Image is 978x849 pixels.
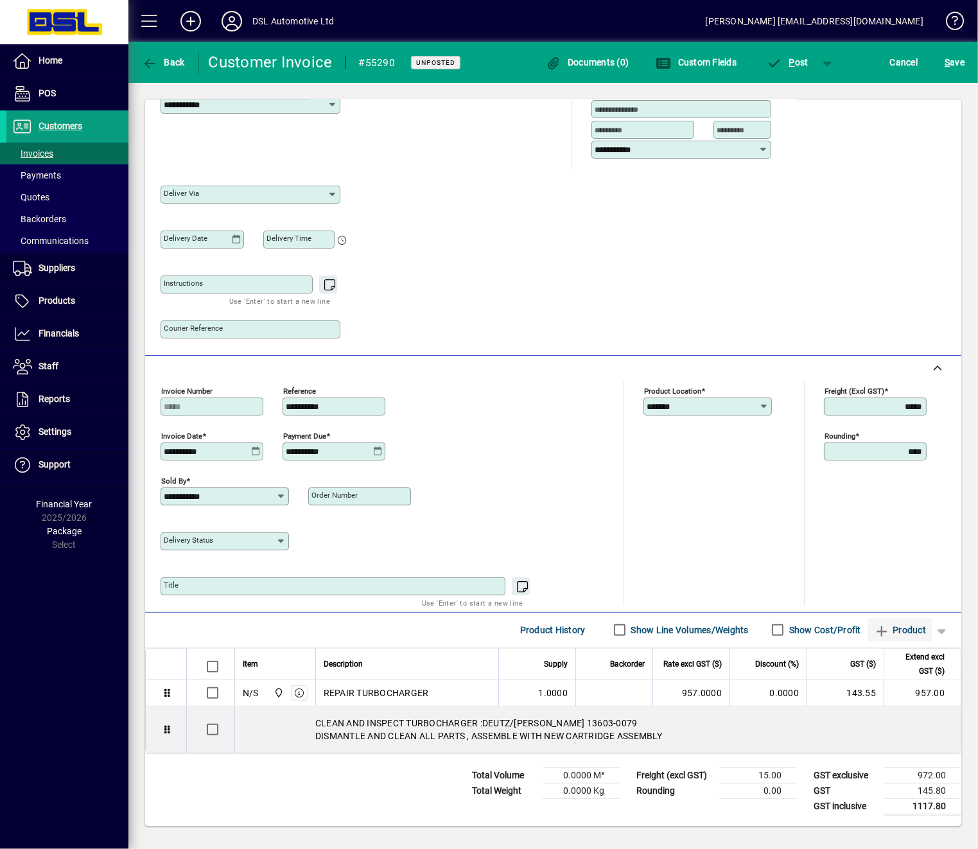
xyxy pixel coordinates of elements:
[629,624,749,636] label: Show Line Volumes/Weights
[825,386,884,395] mat-label: Freight (excl GST)
[37,499,92,509] span: Financial Year
[39,121,82,131] span: Customers
[161,476,186,485] mat-label: Sold by
[941,51,968,74] button: Save
[235,706,961,753] div: CLEAN AND INSPECT TURBOCHARGER :DEUTZ/[PERSON_NAME] 13603-0079 DISMANTLE AND CLEAN ALL PARTS , AS...
[546,57,629,67] span: Documents (0)
[211,10,252,33] button: Profile
[6,318,128,350] a: Financials
[416,58,455,67] span: Unposted
[543,767,620,783] td: 0.0000 M³
[39,426,71,437] span: Settings
[661,687,722,699] div: 957.0000
[6,208,128,230] a: Backorders
[13,148,53,159] span: Invoices
[656,57,737,67] span: Custom Fields
[6,186,128,208] a: Quotes
[850,657,876,671] span: GST ($)
[874,620,926,640] span: Product
[945,52,965,73] span: ave
[324,687,429,699] span: REPAIR TURBOCHARGER
[128,51,199,74] app-page-header-button: Back
[807,680,884,706] td: 143.55
[945,57,950,67] span: S
[39,459,71,469] span: Support
[270,686,285,700] span: Central
[283,431,326,440] mat-label: Payment due
[13,192,49,202] span: Quotes
[6,285,128,317] a: Products
[706,11,923,31] div: [PERSON_NAME] [EMAIL_ADDRESS][DOMAIN_NAME]
[755,657,799,671] span: Discount (%)
[311,491,358,500] mat-label: Order number
[164,189,199,198] mat-label: Deliver via
[515,618,591,642] button: Product History
[644,386,701,395] mat-label: Product location
[164,536,213,545] mat-label: Delivery status
[164,581,179,590] mat-label: Title
[39,328,79,338] span: Financials
[6,230,128,252] a: Communications
[6,449,128,481] a: Support
[466,783,543,798] td: Total Weight
[164,324,223,333] mat-label: Courier Reference
[39,55,62,66] span: Home
[807,783,884,798] td: GST
[892,650,945,678] span: Extend excl GST ($)
[170,10,211,33] button: Add
[543,51,633,74] button: Documents (0)
[164,279,203,288] mat-label: Instructions
[890,52,918,73] span: Cancel
[630,783,720,798] td: Rounding
[663,657,722,671] span: Rate excl GST ($)
[720,767,797,783] td: 15.00
[466,767,543,783] td: Total Volume
[161,431,202,440] mat-label: Invoice date
[884,798,961,814] td: 1117.80
[884,767,961,783] td: 972.00
[868,618,932,642] button: Product
[544,657,568,671] span: Supply
[209,52,333,73] div: Customer Invoice
[13,236,89,246] span: Communications
[243,657,258,671] span: Item
[266,234,311,243] mat-label: Delivery time
[6,383,128,416] a: Reports
[630,767,720,783] td: Freight (excl GST)
[6,143,128,164] a: Invoices
[6,78,128,110] a: POS
[520,620,586,640] span: Product History
[767,57,808,67] span: ost
[936,3,962,44] a: Knowledge Base
[720,783,797,798] td: 0.00
[887,51,921,74] button: Cancel
[884,680,961,706] td: 957.00
[543,783,620,798] td: 0.0000 Kg
[760,51,815,74] button: Post
[6,416,128,448] a: Settings
[47,526,82,536] span: Package
[164,234,207,243] mat-label: Delivery date
[807,798,884,814] td: GST inclusive
[807,767,884,783] td: GST exclusive
[6,252,128,284] a: Suppliers
[39,361,58,371] span: Staff
[39,88,56,98] span: POS
[283,386,316,395] mat-label: Reference
[6,45,128,77] a: Home
[787,624,861,636] label: Show Cost/Profit
[252,11,334,31] div: DSL Automotive Ltd
[539,687,568,699] span: 1.0000
[142,57,185,67] span: Back
[789,57,795,67] span: P
[610,657,645,671] span: Backorder
[359,53,396,73] div: #55290
[39,394,70,404] span: Reports
[229,293,330,308] mat-hint: Use 'Enter' to start a new line
[324,657,363,671] span: Description
[161,386,213,395] mat-label: Invoice number
[422,595,523,610] mat-hint: Use 'Enter' to start a new line
[729,680,807,706] td: 0.0000
[6,351,128,383] a: Staff
[825,431,855,440] mat-label: Rounding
